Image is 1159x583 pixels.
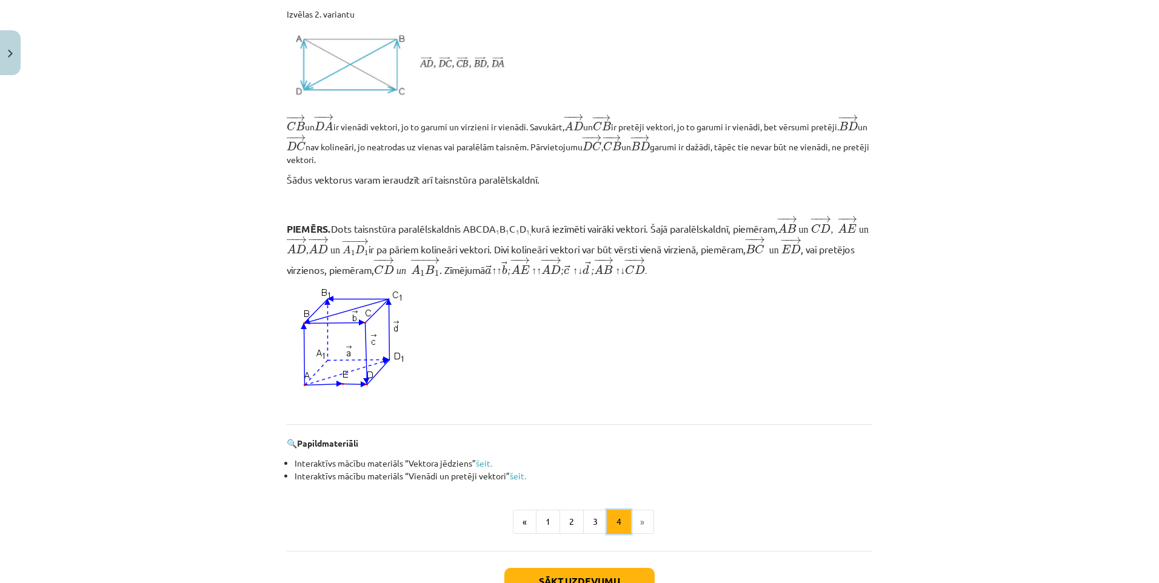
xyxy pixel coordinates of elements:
[289,115,290,121] span: −
[549,257,561,264] span: →
[330,245,340,255] : un
[607,510,631,534] button: 4
[630,135,639,141] span: −
[287,122,296,131] span: C
[593,122,602,131] span: C
[513,510,536,534] button: «
[838,115,847,121] span: −
[324,121,333,130] span: A
[476,458,492,468] a: šeit.
[318,245,328,254] span: D
[355,246,364,254] span: D
[564,268,569,275] span: c
[633,257,645,264] span: →
[313,114,322,121] span: −
[606,135,607,141] span: −
[287,244,296,254] span: A
[573,265,583,276] : ↑↓
[848,122,858,130] span: D
[358,238,369,244] span: →
[603,142,612,151] span: C
[602,122,611,130] span: B
[502,265,507,275] span: b
[590,135,602,141] span: →
[513,257,515,264] span: −
[847,224,857,233] span: E
[293,115,306,121] span: →
[351,250,355,255] span: 1
[287,8,872,21] p: Izvēlas 2. variantu
[597,257,598,264] span: −
[753,236,765,244] span: →
[744,236,754,244] span: −
[364,250,368,255] span: 1
[583,510,607,534] button: 3
[859,224,869,235] : un
[427,257,440,264] span: →
[435,270,439,276] span: 1
[780,237,790,244] span: −
[511,265,520,275] span: A
[510,257,519,264] span: −
[536,510,560,534] button: 1
[638,135,650,141] span: →
[601,257,613,264] span: →
[532,265,541,276] : ↑↑
[520,265,530,275] span: E
[8,50,13,58] img: icon-close-lesson-0947bae3869378f0d4975bcd49f059093ad1ed9edebbc8119c70593378902aed.svg
[830,224,833,235] : ,
[492,265,501,276] : ↑↑
[781,245,791,254] span: E
[287,142,296,150] span: D
[593,257,603,264] span: −
[342,245,351,254] span: A
[561,265,564,276] : ;
[603,265,612,275] span: B
[837,216,847,223] span: −
[564,121,573,130] span: A
[374,265,384,275] span: C
[369,243,746,255] span: ir pa pāriem kolineāri vektori. Divi kolineāri vektori var būt vērsti vienā virzienā, piemēram,
[290,135,292,141] span: −
[790,245,801,254] span: D
[287,222,331,235] span: PIEMĒRS.
[347,238,357,244] span: −−
[382,257,394,264] span: →
[592,142,601,151] span: C
[585,261,591,270] span: →
[318,114,319,121] span: −
[295,470,872,482] li: Interaktīvs mācību materiāls “Vienādi un pretēji vektori”
[769,245,779,255] : un
[799,224,809,235] : un
[295,236,307,244] span: →
[518,257,530,264] span: →
[540,257,550,264] span: −
[634,135,636,141] span: −
[307,236,317,244] span: −
[777,216,786,223] span: −
[425,265,435,275] span: B
[287,437,872,450] p: 🔍
[594,265,603,275] span: A
[819,216,831,223] span: →
[295,457,872,470] li: Interaktīvs mācību materiāls “Vektora jēdziens”
[396,265,406,276] : un
[573,122,583,130] span: D
[287,113,872,166] p: un ir vienādi vektori, jo to garumi un virzieni ir vienādi. Savukārt, un ir pretēji vektori, jo t...
[545,257,547,264] span: −
[316,236,329,244] span: →
[628,257,630,264] span: −
[640,142,650,150] span: D
[315,122,324,130] span: D
[784,237,787,244] span: −
[416,257,427,264] span: −−
[287,173,539,185] span: Šādus vektorus varam ieraudzīt arī taisnstūra paralēlskaldnī.
[507,265,510,276] : ;
[814,216,817,223] span: −
[841,216,843,223] span: −
[410,257,419,264] span: −
[572,114,584,121] span: →
[645,266,647,276] span: .
[312,236,315,244] span: −
[583,142,592,150] span: D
